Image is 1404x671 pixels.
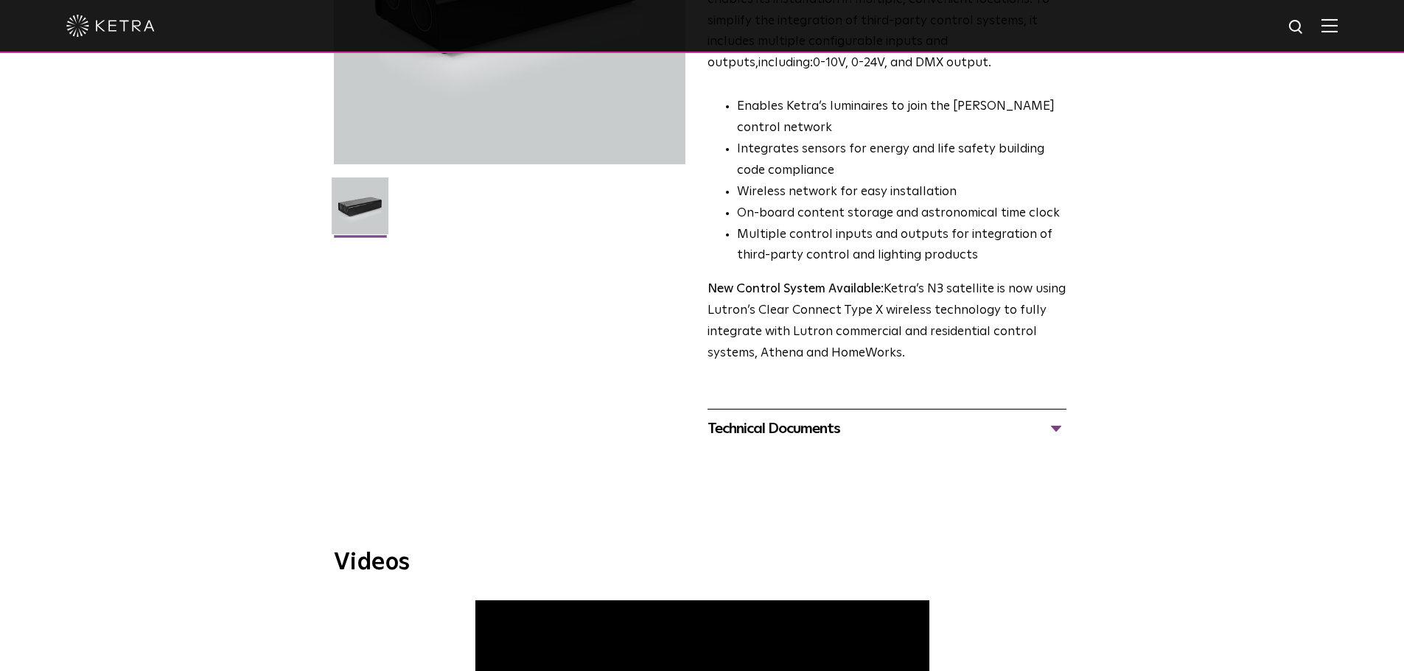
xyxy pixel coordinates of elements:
g: including: [758,57,813,69]
div: Technical Documents [708,417,1066,440]
li: Wireless network for easy installation [737,182,1066,203]
img: search icon [1288,18,1306,37]
img: ketra-logo-2019-white [66,15,155,37]
li: Integrates sensors for energy and life safety building code compliance [737,139,1066,182]
li: Enables Ketra’s luminaires to join the [PERSON_NAME] control network [737,96,1066,139]
p: Ketra’s N3 satellite is now using Lutron’s Clear Connect Type X wireless technology to fully inte... [708,279,1066,365]
img: N3-Controller-2021-Web-Square [332,178,388,245]
h3: Videos [334,551,1071,575]
strong: New Control System Available: [708,283,884,295]
li: Multiple control inputs and outputs for integration of third-party control and lighting products [737,225,1066,267]
li: On-board content storage and astronomical time clock [737,203,1066,225]
img: Hamburger%20Nav.svg [1321,18,1338,32]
